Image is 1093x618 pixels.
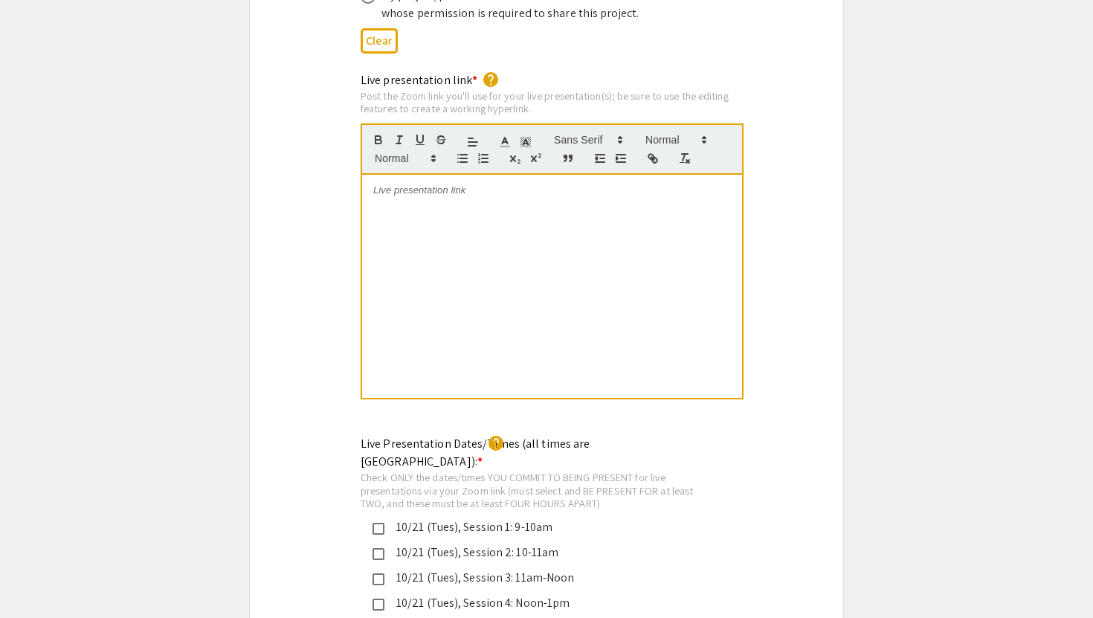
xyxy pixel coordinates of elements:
div: 10/21 (Tues), Session 3: 11am-Noon [384,569,697,587]
mat-icon: help [482,71,500,88]
div: Check ONLY the dates/times YOU COMMIT TO BEING PRESENT for live presentations via your Zoom link ... [361,471,709,510]
div: 10/21 (Tues), Session 2: 10-11am [384,544,697,561]
mat-label: Live Presentation Dates/Times (all times are [GEOGRAPHIC_DATA]): [361,436,590,469]
mat-label: Live presentation link [361,72,477,88]
button: Clear [361,28,398,53]
div: Post the Zoom link you'll use for your live presentation(s); be sure to use the editing features ... [361,89,744,115]
mat-icon: help [487,434,505,452]
div: 10/21 (Tues), Session 4: Noon-1pm [384,594,697,612]
div: 10/21 (Tues), Session 1: 9-10am [384,518,697,536]
iframe: Chat [11,551,63,607]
